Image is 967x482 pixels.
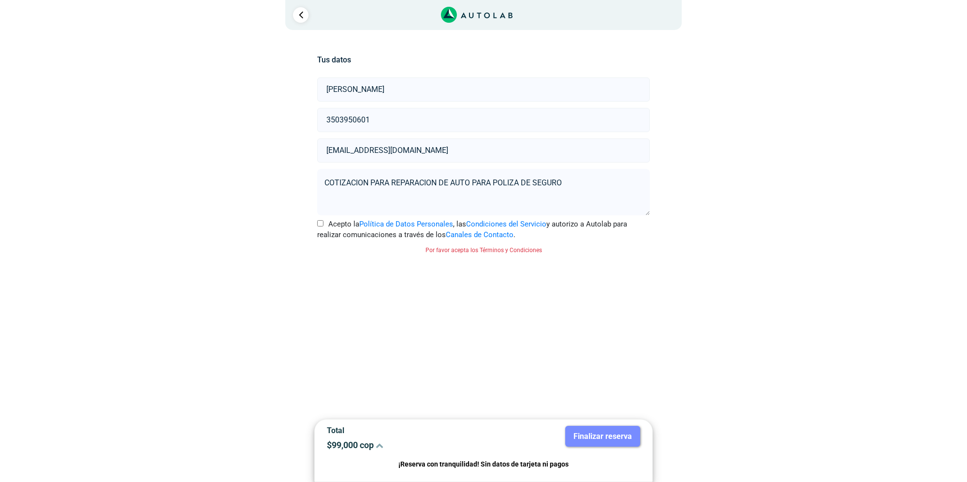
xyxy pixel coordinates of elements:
a: Link al sitio de autolab [441,10,513,19]
p: $ 99,000 cop [327,440,476,450]
p: Total [327,426,476,435]
label: Acepto la , las y autorizo a Autolab para realizar comunicaciones a través de los . [317,219,649,241]
input: Celular [317,108,649,132]
small: Por favor acepta los Términos y Condiciones [425,247,542,254]
a: Política de Datos Personales [359,220,453,228]
input: Nombre y apellido [317,77,649,102]
p: ¡Reserva con tranquilidad! Sin datos de tarjeta ni pagos [327,459,640,470]
button: Finalizar reserva [565,426,640,447]
h5: Tus datos [317,55,649,64]
input: Acepto laPolítica de Datos Personales, lasCondiciones del Servicioy autorizo a Autolab para reali... [317,220,323,226]
input: Correo electrónico [317,138,649,163]
a: Condiciones del Servicio [466,220,546,228]
a: Canales de Contacto [446,230,513,239]
a: Ir al paso anterior [293,7,308,23]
